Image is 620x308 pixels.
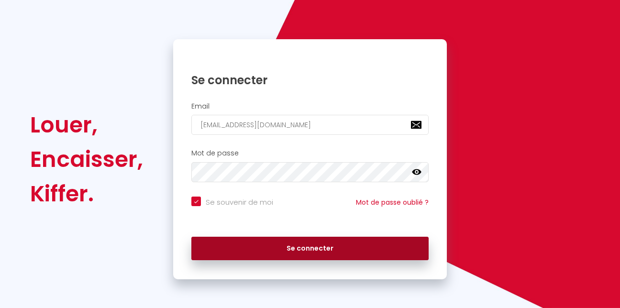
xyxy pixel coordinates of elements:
[191,237,429,261] button: Se connecter
[191,149,429,157] h2: Mot de passe
[30,176,143,211] div: Kiffer.
[30,142,143,176] div: Encaisser,
[191,115,429,135] input: Ton Email
[356,198,429,207] a: Mot de passe oublié ?
[191,73,429,88] h1: Se connecter
[30,108,143,142] div: Louer,
[191,102,429,110] h2: Email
